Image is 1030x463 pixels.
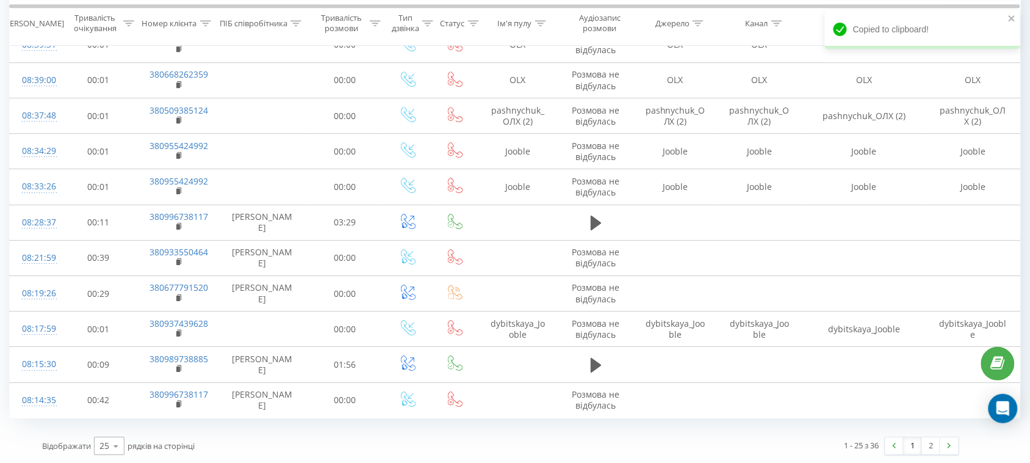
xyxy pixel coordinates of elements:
td: pashnychuk_ОЛХ (2) [802,98,927,134]
td: Jooble [477,134,558,169]
a: 1 [904,437,922,454]
div: Канал [746,18,768,28]
td: pashnychuk_ОЛХ (2) [927,98,1020,134]
span: Розмова не відбулась [572,140,620,162]
td: 01:56 [306,347,384,382]
span: Розмова не відбулась [572,388,620,411]
span: Розмова не відбулась [572,282,620,304]
td: pashnychuk_ОЛХ (2) [477,98,558,134]
td: Jooble [802,134,927,169]
span: Розмова не відбулась [572,104,620,127]
a: 380996738117 [149,211,208,222]
td: 00:00 [306,98,384,134]
td: Jooble [927,134,1020,169]
td: 00:00 [306,382,384,418]
td: 00:39 [59,240,137,275]
span: Відображати [42,440,91,451]
button: close [1008,13,1017,25]
div: Аудіозапис розмови [569,13,630,34]
div: 08:33:26 [22,175,47,199]
td: 00:01 [59,134,137,169]
a: 380996738117 [149,388,208,400]
div: Джерело [655,18,690,28]
div: Copied to clipboard! [825,10,1020,49]
span: Розмова не відбулась [572,175,620,198]
span: Розмова не відбулась [572,68,620,91]
td: Jooble [633,134,718,169]
div: Номер клієнта [142,18,197,28]
td: pashnychuk_ОЛХ (2) [718,98,802,134]
div: Тривалість розмови [317,13,367,34]
td: 00:29 [59,276,137,312]
a: 380955424992 [149,140,208,151]
div: 08:19:26 [22,282,47,305]
td: [PERSON_NAME] [218,205,306,240]
td: OLX [802,62,927,98]
span: Розмова не відбулась [572,318,620,340]
td: Jooble [633,169,718,205]
a: 380668262359 [149,68,208,80]
div: 08:28:37 [22,211,47,235]
a: 380509385124 [149,104,208,116]
td: 00:01 [59,62,137,98]
td: 00:01 [59,312,137,347]
td: OLX [718,62,802,98]
td: Jooble [927,169,1020,205]
td: dybitskaya_Jooble [477,312,558,347]
td: pashnychuk_ОЛХ (2) [633,98,718,134]
div: ПІБ співробітника [220,18,287,28]
div: 1 - 25 з 36 [845,439,879,451]
div: 25 [99,440,109,452]
td: Jooble [802,169,927,205]
td: dybitskaya_Jooble [718,312,802,347]
td: 00:00 [306,276,384,312]
span: рядків на сторінці [128,440,195,451]
div: Тип дзвінка [392,13,419,34]
td: 00:42 [59,382,137,418]
td: 00:00 [306,62,384,98]
td: [PERSON_NAME] [218,382,306,418]
a: 380677791520 [149,282,208,293]
td: Jooble [477,169,558,205]
div: 08:14:35 [22,388,47,412]
td: 00:09 [59,347,137,382]
a: 2 [922,437,940,454]
td: dybitskaya_Jooble [927,312,1020,347]
div: Статус [441,18,465,28]
a: 380937439628 [149,318,208,329]
a: 380989738885 [149,353,208,365]
a: 380955424992 [149,175,208,187]
div: 08:15:30 [22,352,47,376]
td: OLX [927,62,1020,98]
td: 00:00 [306,312,384,347]
div: Open Intercom Messenger [989,394,1018,423]
td: Jooble [718,169,802,205]
td: [PERSON_NAME] [218,347,306,382]
td: 00:00 [306,169,384,205]
td: [PERSON_NAME] [218,240,306,275]
div: 08:21:59 [22,246,47,270]
div: 08:34:29 [22,139,47,163]
td: dybitskaya_Jooble [633,312,718,347]
a: 380933550464 [149,246,208,258]
td: 03:29 [306,205,384,240]
td: [PERSON_NAME] [218,276,306,312]
td: 00:01 [59,98,137,134]
td: OLX [477,62,558,98]
div: Ім'я пулу [498,18,532,28]
td: 00:11 [59,205,137,240]
span: Розмова не відбулась [572,246,620,269]
td: OLX [633,62,718,98]
div: 08:17:59 [22,317,47,341]
td: 00:01 [59,169,137,205]
div: 08:37:48 [22,104,47,128]
div: [PERSON_NAME] [2,18,64,28]
div: 08:39:00 [22,68,47,92]
td: Jooble [718,134,802,169]
td: 00:00 [306,134,384,169]
td: 00:00 [306,240,384,275]
td: dybitskaya_Jooble [802,312,927,347]
div: Тривалість очікування [70,13,120,34]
